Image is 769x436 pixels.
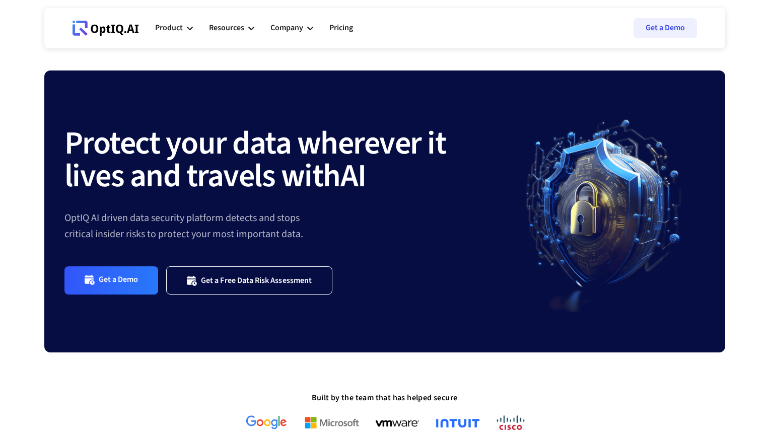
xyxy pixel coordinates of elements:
[270,13,313,43] div: Company
[155,21,183,35] div: Product
[634,18,697,38] a: Get a Demo
[73,13,139,43] a: Webflow Homepage
[201,275,312,285] div: Get a Free Data Risk Assessment
[340,153,366,199] strong: AI
[64,120,446,199] strong: Protect your data wherever it lives and travels with
[329,13,353,43] a: Pricing
[166,266,332,294] a: Get a Free Data Risk Assessment
[312,392,458,403] strong: Built by the team that has helped secure
[155,13,193,43] div: Product
[99,274,138,286] div: Get a Demo
[209,13,254,43] div: Resources
[209,21,244,35] div: Resources
[64,210,504,242] div: OptIQ AI driven data security platform detects and stops critical insider risks to protect your m...
[270,21,303,35] div: Company
[64,266,159,294] a: Get a Demo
